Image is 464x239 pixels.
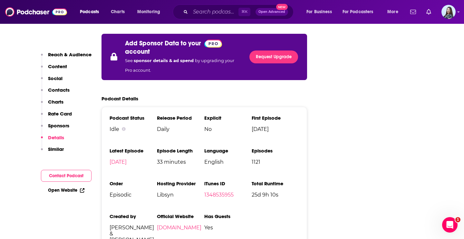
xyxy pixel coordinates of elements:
input: Search podcasts, credits, & more... [190,7,238,17]
h3: Official Website [157,213,204,219]
div: Idle [110,126,157,132]
h3: Latest Episode [110,148,157,154]
a: [DOMAIN_NAME] [157,225,201,231]
button: Sponsors [41,123,69,134]
span: Yes [204,225,252,231]
a: Request Upgrade [249,51,298,63]
button: Content [41,63,67,75]
span: Libsyn [157,192,204,198]
span: Daily [157,126,204,132]
h3: Language [204,148,252,154]
h3: iTunes ID [204,180,252,187]
span: New [276,4,288,10]
span: sponsor details & ad spend [134,58,195,63]
p: Details [48,134,64,141]
button: open menu [302,7,340,17]
button: Social [41,75,63,87]
p: Contacts [48,87,70,93]
a: 1348535955 [204,192,234,198]
a: Pro website [204,39,222,47]
button: Rate Card [41,111,72,123]
span: More [387,7,398,16]
a: Open Website [48,188,84,193]
span: For Business [306,7,332,16]
button: Similar [41,146,64,158]
h3: Has Guests [204,213,252,219]
img: Podchaser Pro [204,40,222,48]
button: Reach & Audience [41,51,92,63]
p: account [125,48,150,56]
h3: Total Runtime [252,180,299,187]
span: 25d 9h 10s [252,192,299,198]
p: Content [48,63,67,69]
a: Show notifications dropdown [424,6,434,17]
a: Charts [107,7,129,17]
p: Rate Card [48,111,72,117]
p: Add Sponsor Data to your [125,39,201,47]
h3: Explicit [204,115,252,121]
button: Contact Podcast [41,170,92,182]
button: Details [41,134,64,146]
span: 1121 [252,159,299,165]
span: For Podcasters [343,7,373,16]
span: ⌘ K [238,8,250,16]
span: Open Advanced [258,10,285,14]
iframe: Intercom live chat [442,217,458,233]
span: Charts [111,7,125,16]
span: Monitoring [137,7,160,16]
h3: Release Period [157,115,204,121]
button: Open AdvancedNew [256,8,288,16]
h3: First Episode [252,115,299,121]
button: open menu [338,7,383,17]
button: Contacts [41,87,70,99]
span: [DATE] [252,126,299,132]
span: 33 minutes [157,159,204,165]
p: Social [48,75,63,81]
h3: Episode Length [157,148,204,154]
h3: Order [110,180,157,187]
button: open menu [383,7,406,17]
span: Episodic [110,192,157,198]
a: [DATE] [110,159,127,165]
a: Show notifications dropdown [408,6,419,17]
p: Reach & Audience [48,51,92,58]
h2: Podcast Details [101,96,138,102]
button: open menu [133,7,169,17]
h3: Podcast Status [110,115,157,121]
img: User Profile [441,5,456,19]
span: Podcasts [80,7,99,16]
span: No [204,126,252,132]
button: Show profile menu [441,5,456,19]
button: open menu [75,7,107,17]
div: Search podcasts, credits, & more... [179,5,300,19]
span: English [204,159,252,165]
p: See by upgrading your Pro account. [125,56,242,75]
button: Charts [41,99,63,111]
span: Logged in as brookefortierpr [441,5,456,19]
img: Podchaser - Follow, Share and Rate Podcasts [5,6,67,18]
p: Charts [48,99,63,105]
h3: Created by [110,213,157,219]
p: Sponsors [48,123,69,129]
p: Similar [48,146,64,152]
h3: Episodes [252,148,299,154]
span: 1 [455,217,460,222]
h3: Hosting Provider [157,180,204,187]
